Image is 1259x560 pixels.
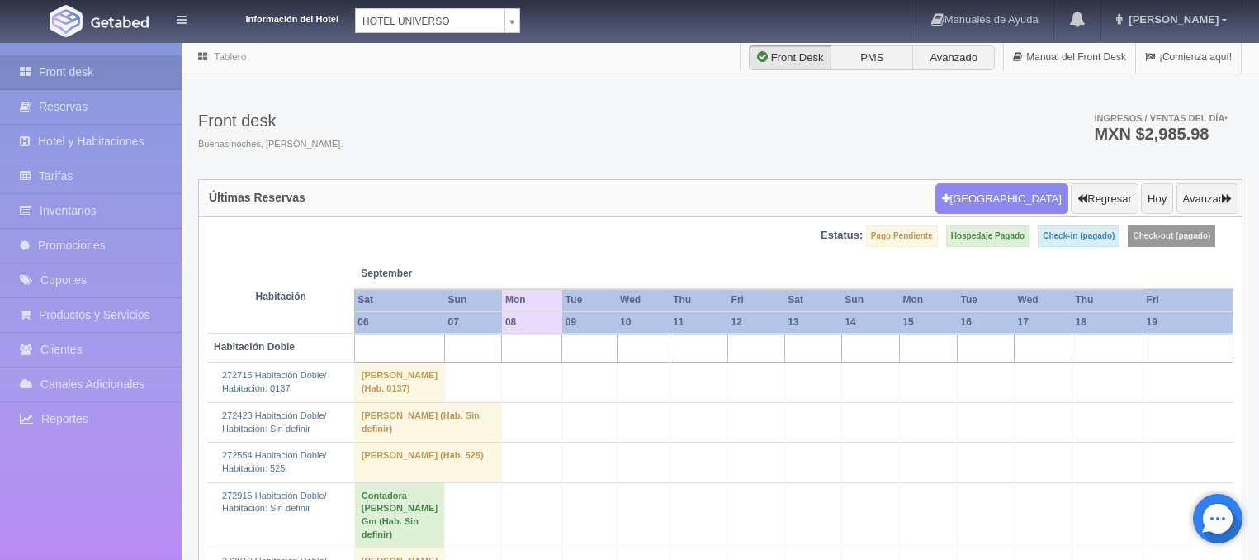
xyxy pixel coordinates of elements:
[957,289,1014,311] th: Tue
[1176,183,1238,215] button: Avanzar
[946,225,1029,247] label: Hospedaje Pagado
[1015,289,1072,311] th: Wed
[209,192,305,204] h4: Últimas Reservas
[1143,289,1233,311] th: Fri
[1072,311,1143,334] th: 18
[445,289,502,311] th: Sun
[355,8,520,33] a: HOTEL UNIVERSO
[899,289,957,311] th: Mon
[1071,183,1138,215] button: Regresar
[50,5,83,37] img: Getabed
[617,311,670,334] th: 10
[91,16,149,28] img: Getabed
[1124,13,1219,26] span: [PERSON_NAME]
[198,112,343,130] h3: Front desk
[361,267,495,281] span: September
[841,311,899,334] th: 14
[821,228,863,244] label: Estatus:
[670,289,727,311] th: Thu
[1094,113,1228,123] span: Ingresos / Ventas del día
[1015,311,1072,334] th: 17
[1136,41,1241,74] a: ¡Comienza aquí!
[841,289,899,311] th: Sun
[206,8,338,26] dt: Información del Hotel
[1128,225,1215,247] label: Check-out (pagado)
[222,370,327,393] a: 272715 Habitación Doble/Habitación: 0137
[670,311,727,334] th: 11
[957,311,1014,334] th: 16
[354,443,502,482] td: [PERSON_NAME] (Hab. 525)
[784,311,841,334] th: 13
[362,9,498,34] span: HOTEL UNIVERSO
[354,363,444,402] td: [PERSON_NAME] (Hab. 0137)
[562,311,617,334] th: 09
[222,450,327,473] a: 272554 Habitación Doble/Habitación: 525
[728,311,785,334] th: 12
[354,482,444,548] td: Contadora [PERSON_NAME] Gm (Hab. Sin definir)
[502,311,562,334] th: 08
[255,291,305,302] strong: Habitación
[354,402,502,442] td: [PERSON_NAME] (Hab. Sin definir)
[899,311,957,334] th: 15
[354,311,444,334] th: 06
[198,138,343,151] span: Buenas noches, [PERSON_NAME].
[831,45,913,70] label: PMS
[562,289,617,311] th: Tue
[1141,183,1173,215] button: Hoy
[502,289,562,311] th: Mon
[1004,41,1135,74] a: Manual del Front Desk
[728,289,785,311] th: Fri
[354,289,444,311] th: Sat
[912,45,995,70] label: Avanzado
[214,51,246,63] a: Tablero
[749,45,831,70] label: Front Desk
[1094,126,1228,142] h3: MXN $2,985.98
[617,289,670,311] th: Wed
[222,411,327,434] a: 272423 Habitación Doble/Habitación: Sin definir
[1072,289,1143,311] th: Thu
[935,183,1068,215] button: [GEOGRAPHIC_DATA]
[445,311,502,334] th: 07
[214,341,295,353] b: Habitación Doble
[784,289,841,311] th: Sat
[866,225,938,247] label: Pago Pendiente
[1038,225,1119,247] label: Check-in (pagado)
[222,491,327,514] a: 272915 Habitación Doble/Habitación: Sin definir
[1143,311,1233,334] th: 19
